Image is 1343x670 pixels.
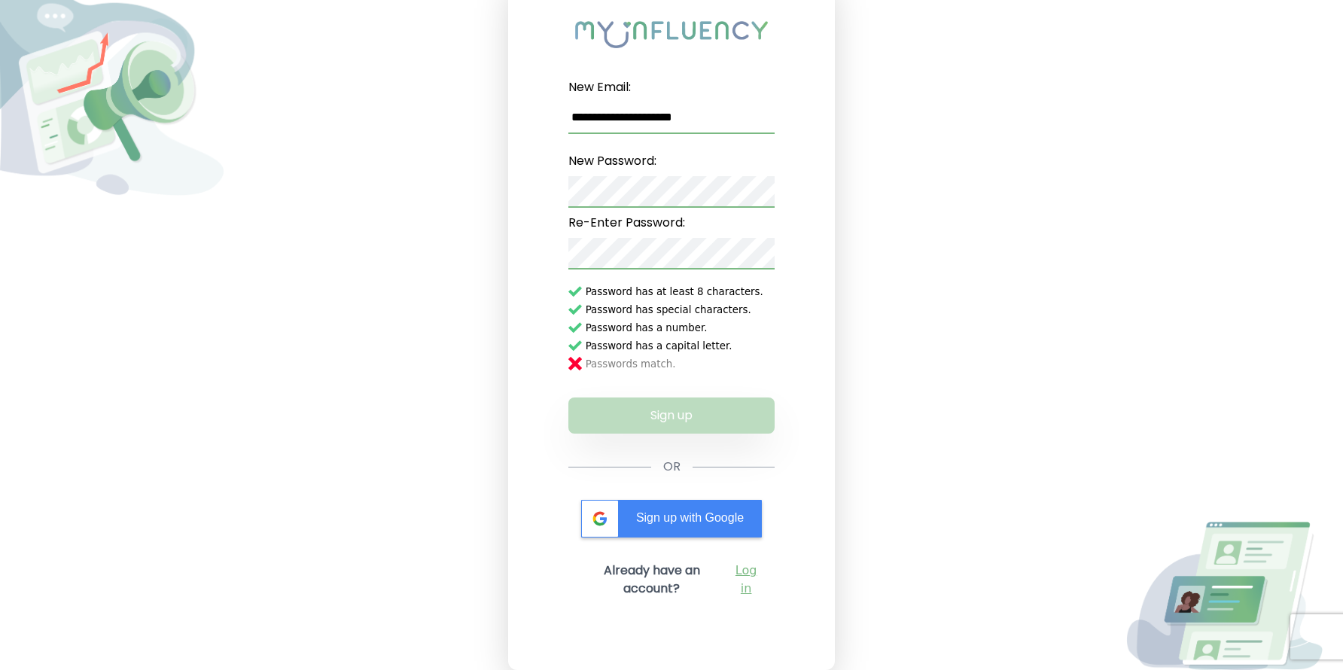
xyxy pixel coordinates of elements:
span: Password has at least 8 characters. [586,283,775,300]
label: New Email: [568,72,775,102]
span: Sign up with Google [636,511,744,524]
button: Sign up [568,397,775,434]
h2: Already have an account? [580,562,723,598]
span: Passwords match. [586,355,775,372]
span: Password has a capital letter. [586,337,775,354]
label: Re-Enter Password: [568,208,775,238]
label: New Password: [568,146,775,176]
img: Login Decoration [1119,522,1343,670]
img: My Influency [575,21,768,48]
a: Log in [729,562,763,598]
div: Sign up with Google [581,500,762,538]
span: OR [663,458,681,476]
span: Password has special characters. [586,301,775,318]
span: Password has a number. [586,319,775,336]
